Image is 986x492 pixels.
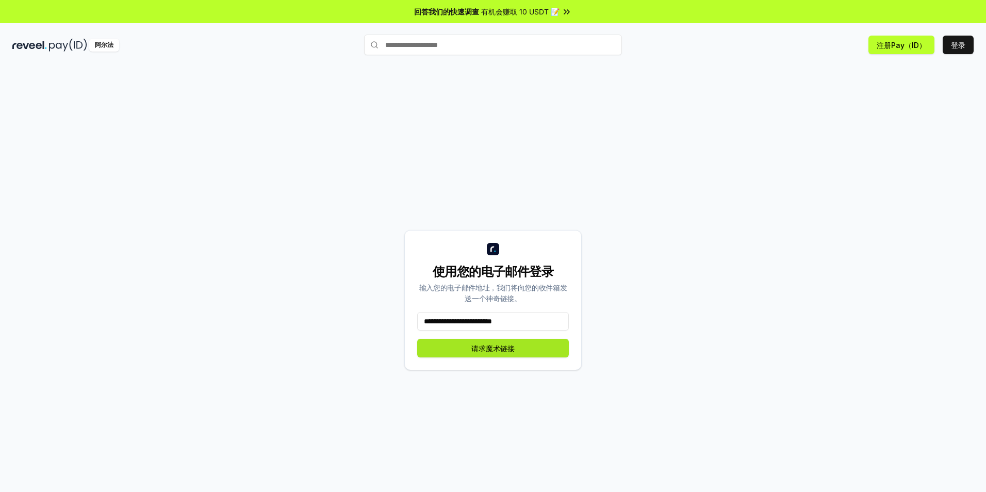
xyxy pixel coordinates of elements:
[868,36,934,54] button: 注册Pay（ID）
[417,282,569,304] div: 输入您的电子邮件地址，我们将向您的收件箱发送一个神奇链接。
[49,39,87,52] img: pay_id
[943,36,974,54] button: 登录
[417,264,569,280] div: 使用您的电子邮件登录
[417,339,569,357] button: 请求魔术链接
[89,39,119,52] div: 阿尔法
[487,243,499,255] img: logo_small
[12,39,47,52] img: reveel_dark
[481,6,560,17] span: 有机会赚取 10 USDT 📝
[414,6,479,17] span: 回答我们的快速调查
